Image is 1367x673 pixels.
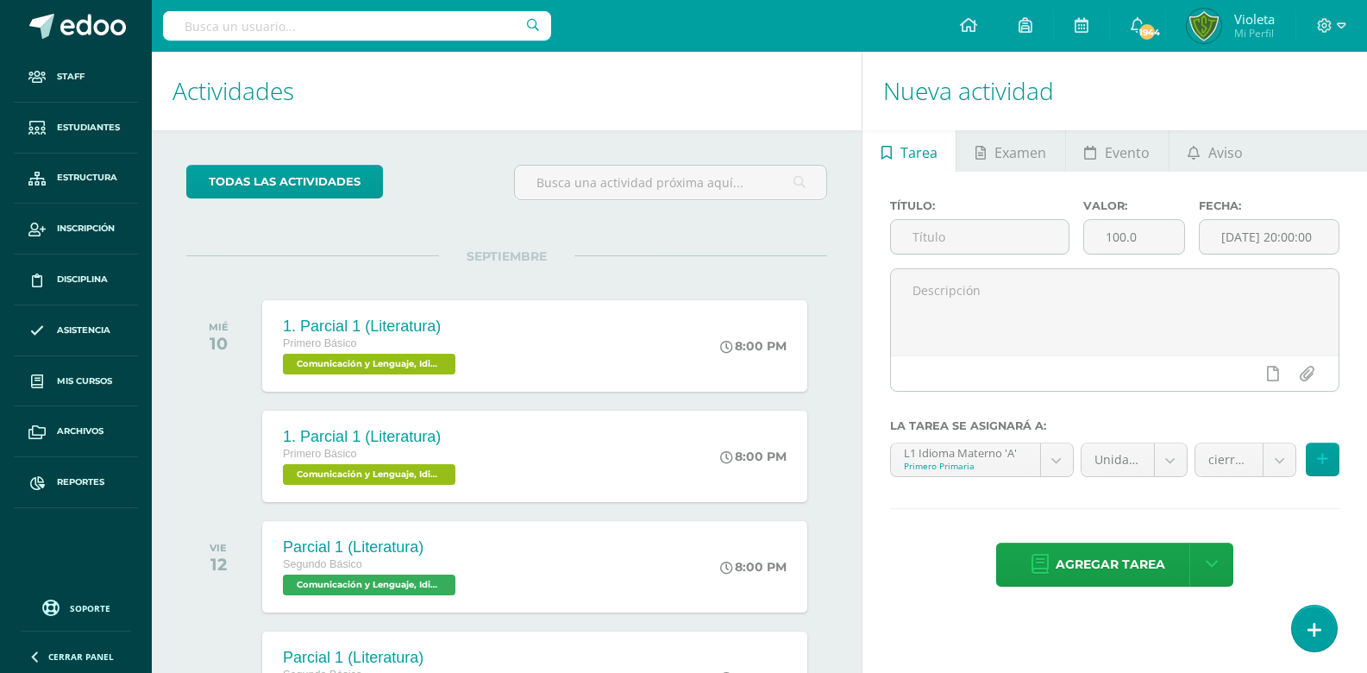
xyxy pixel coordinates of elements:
input: Busca una actividad próxima aquí... [515,166,827,199]
a: Estructura [14,154,138,204]
h1: Actividades [172,52,841,130]
a: Staff [14,52,138,103]
div: MIÉ [209,321,229,333]
input: Fecha de entrega [1200,220,1339,254]
span: Staff [57,70,85,84]
span: Disciplina [57,273,108,286]
a: L1 Idioma Materno 'A'Primero Primaria [891,443,1072,476]
input: Título [891,220,1069,254]
a: Mis cursos [14,356,138,407]
span: Primero Básico [283,448,356,460]
a: Aviso [1169,130,1262,172]
a: Asistencia [14,305,138,356]
label: Fecha: [1199,199,1339,212]
a: Archivos [14,406,138,457]
span: Estructura [57,171,117,185]
span: Mi Perfil [1234,26,1275,41]
span: Archivos [57,425,103,438]
div: Parcial 1 (Literatura) [283,538,460,557]
a: Unidad 4 [1082,443,1187,476]
div: 8:00 PM [720,449,787,464]
a: Examen [956,130,1064,172]
a: Soporte [21,595,131,619]
span: Primero Básico [283,337,356,349]
a: cierre (20.0%) [1195,443,1295,476]
img: 626b53b30f15865982deedc59e5535d1.png [1187,9,1221,43]
div: 1. Parcial 1 (Literatura) [283,428,460,446]
span: Reportes [57,475,104,489]
a: Disciplina [14,255,138,305]
span: Agregar tarea [1056,544,1165,586]
label: Título: [890,199,1069,212]
div: 12 [210,554,227,575]
a: Evento [1066,130,1169,172]
a: todas las Actividades [186,165,383,198]
span: Comunicación y Lenguaje, Idioma Español 'B' [283,354,455,374]
label: La tarea se asignará a: [890,419,1339,432]
span: Examen [994,132,1046,173]
div: 8:00 PM [720,338,787,354]
div: Parcial 1 (Literatura) [283,649,460,667]
span: Asistencia [57,324,110,337]
div: VIE [210,542,227,554]
span: Tarea [900,132,937,173]
span: Comunicación y Lenguaje, Idioma Español 'A' [283,575,455,595]
h1: Nueva actividad [883,52,1346,130]
span: Inscripción [57,222,115,236]
input: Puntos máximos [1084,220,1184,254]
div: L1 Idioma Materno 'A' [904,443,1026,460]
a: Estudiantes [14,103,138,154]
div: 8:00 PM [720,559,787,575]
span: Evento [1105,132,1150,173]
div: Primero Primaria [904,460,1026,472]
div: 10 [209,333,229,354]
span: Comunicación y Lenguaje, Idioma Español 'A' [283,464,455,485]
div: 1. Parcial 1 (Literatura) [283,318,460,336]
span: Unidad 4 [1094,443,1141,476]
span: Cerrar panel [48,651,114,663]
span: cierre (20.0%) [1208,443,1250,476]
span: SEPTIEMBRE [439,248,574,264]
span: Violeta [1234,10,1275,28]
input: Busca un usuario... [163,11,551,41]
a: Inscripción [14,204,138,255]
span: Segundo Básico [283,558,362,570]
span: Estudiantes [57,121,120,135]
span: Mis cursos [57,374,112,388]
label: Valor: [1083,199,1185,212]
span: 1944 [1138,22,1157,41]
span: Soporte [70,602,110,614]
span: Aviso [1208,132,1243,173]
a: Reportes [14,457,138,508]
a: Tarea [862,130,956,172]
